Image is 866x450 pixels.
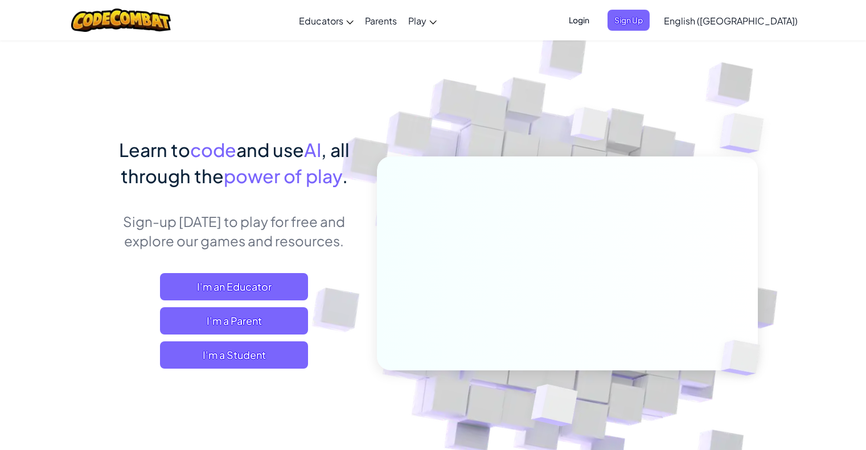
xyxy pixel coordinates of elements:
[119,138,190,161] span: Learn to
[160,307,308,335] a: I'm a Parent
[664,15,798,27] span: English ([GEOGRAPHIC_DATA])
[701,316,787,399] img: Overlap cubes
[359,5,403,36] a: Parents
[299,15,343,27] span: Educators
[190,138,236,161] span: code
[71,9,171,32] img: CodeCombat logo
[224,164,342,187] span: power of play
[160,341,308,369] button: I'm a Student
[236,138,304,161] span: and use
[549,85,631,170] img: Overlap cubes
[304,138,321,161] span: AI
[403,5,442,36] a: Play
[342,164,348,187] span: .
[160,273,308,300] a: I'm an Educator
[658,5,803,36] a: English ([GEOGRAPHIC_DATA])
[293,5,359,36] a: Educators
[408,15,426,27] span: Play
[562,10,596,31] button: Login
[109,212,360,250] p: Sign-up [DATE] to play for free and explore our games and resources.
[608,10,650,31] button: Sign Up
[697,85,795,181] img: Overlap cubes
